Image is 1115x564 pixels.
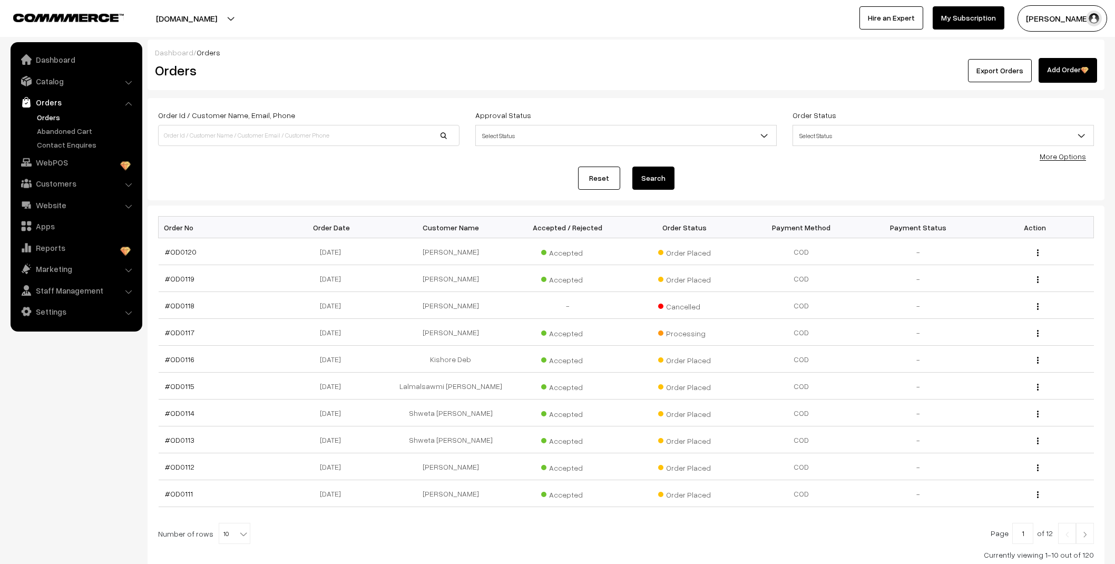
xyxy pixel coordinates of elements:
span: Accepted [541,487,594,500]
a: #OD0117 [165,328,194,337]
td: - [509,292,626,319]
td: [PERSON_NAME] [392,292,509,319]
img: Menu [1037,276,1039,283]
span: Orders [197,48,220,57]
td: [DATE] [275,265,392,292]
a: Contact Enquires [34,139,139,150]
span: Select Status [793,125,1094,146]
td: - [860,480,977,507]
th: Payment Method [743,217,860,238]
span: Order Placed [658,352,711,366]
a: Hire an Expert [859,6,923,30]
span: Page [991,529,1009,538]
span: Order Placed [658,487,711,500]
td: Lalmalsawmi [PERSON_NAME] [392,373,509,400]
td: [DATE] [275,319,392,346]
h2: Orders [155,62,458,79]
img: Menu [1037,330,1039,337]
span: Processing [658,325,711,339]
span: Order Placed [658,433,711,446]
th: Order Date [275,217,392,238]
th: Action [977,217,1094,238]
a: Settings [13,302,139,321]
a: Catalog [13,72,139,91]
span: Select Status [475,125,777,146]
span: Order Placed [658,460,711,473]
img: Menu [1037,303,1039,310]
span: Accepted [541,271,594,285]
th: Order No [159,217,276,238]
a: #OD0118 [165,301,194,310]
td: Shweta [PERSON_NAME] [392,426,509,453]
a: Add Order [1039,58,1097,83]
a: Abandoned Cart [34,125,139,137]
td: [DATE] [275,292,392,319]
label: Approval Status [475,110,531,121]
button: [DOMAIN_NAME] [119,5,254,32]
img: Menu [1037,384,1039,391]
td: - [860,238,977,265]
span: Accepted [541,406,594,420]
div: / [155,47,1097,58]
td: COD [743,453,860,480]
td: COD [743,319,860,346]
span: Number of rows [158,528,213,539]
img: Menu [1037,464,1039,471]
span: Accepted [541,325,594,339]
a: Marketing [13,259,139,278]
span: 10 [219,523,250,544]
td: COD [743,400,860,426]
td: Shweta [PERSON_NAME] [392,400,509,426]
span: Accepted [541,352,594,366]
td: - [860,292,977,319]
a: My Subscription [933,6,1004,30]
span: Accepted [541,460,594,473]
td: COD [743,480,860,507]
span: Accepted [541,379,594,393]
span: Order Placed [658,379,711,393]
td: [DATE] [275,453,392,480]
td: [PERSON_NAME] [392,453,509,480]
img: Menu [1037,249,1039,256]
a: Orders [34,112,139,123]
td: [PERSON_NAME] [392,480,509,507]
th: Order Status [626,217,743,238]
img: Menu [1037,357,1039,364]
img: user [1086,11,1102,26]
label: Order Id / Customer Name, Email, Phone [158,110,295,121]
span: Cancelled [658,298,711,312]
td: COD [743,346,860,373]
td: - [860,373,977,400]
button: Export Orders [968,59,1032,82]
a: WebPOS [13,153,139,172]
span: of 12 [1037,529,1053,538]
img: Left [1062,531,1072,538]
a: Reset [578,167,620,190]
a: #OD0115 [165,382,194,391]
a: #OD0111 [165,489,193,498]
td: [DATE] [275,373,392,400]
a: Reports [13,238,139,257]
td: COD [743,265,860,292]
button: Search [632,167,674,190]
td: [PERSON_NAME] [392,265,509,292]
a: More Options [1040,152,1086,161]
td: - [860,400,977,426]
td: - [860,346,977,373]
td: [DATE] [275,346,392,373]
td: COD [743,292,860,319]
span: 10 [219,523,250,544]
span: Accepted [541,433,594,446]
img: Menu [1037,411,1039,417]
img: Right [1080,531,1090,538]
td: [PERSON_NAME] [392,319,509,346]
a: Customers [13,174,139,193]
a: #OD0113 [165,435,194,444]
td: - [860,426,977,453]
a: #OD0114 [165,409,194,417]
input: Order Id / Customer Name / Customer Email / Customer Phone [158,125,459,146]
img: Menu [1037,437,1039,444]
a: COMMMERCE [13,11,105,23]
span: Select Status [476,127,776,145]
a: Dashboard [13,50,139,69]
